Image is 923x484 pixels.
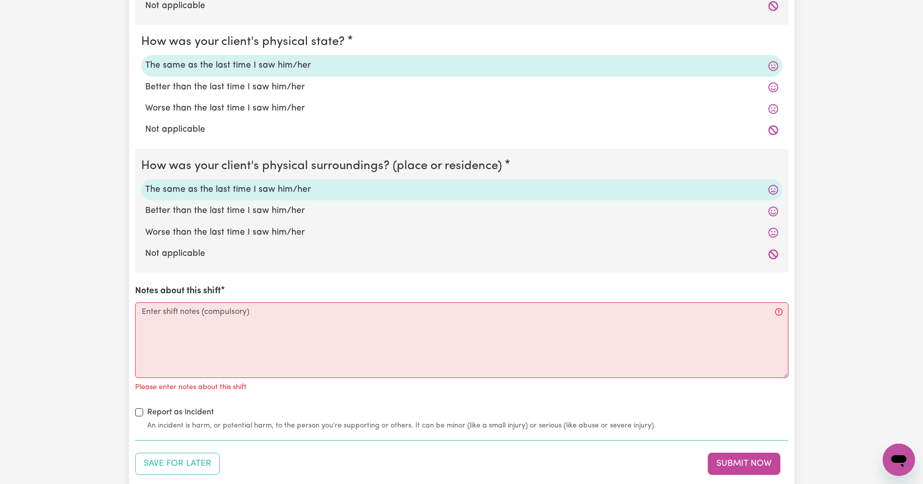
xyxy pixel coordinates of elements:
[883,444,915,476] iframe: Button to launch messaging window
[708,453,780,475] button: Submit your job report
[145,247,778,260] label: Not applicable
[145,59,778,72] label: The same as the last time I saw him/her
[135,285,221,298] label: Notes about this shift
[145,102,778,115] label: Worse than the last time I saw him/her
[145,226,778,239] label: Worse than the last time I saw him/her
[135,453,220,475] button: Save your job report
[135,382,247,393] p: Please enter notes about this shift
[147,420,788,431] small: An incident is harm, or potential harm, to the person you're supporting or others. It can be mino...
[145,183,778,196] label: The same as the last time I saw him/her
[145,204,778,218] label: Better than the last time I saw him/her
[145,123,778,136] label: Not applicable
[145,81,778,94] label: Better than the last time I saw him/her
[141,33,349,51] legend: How was your client's physical state?
[141,157,506,175] legend: How was your client's physical surroundings? (place or residence)
[147,406,214,418] label: Report as Incident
